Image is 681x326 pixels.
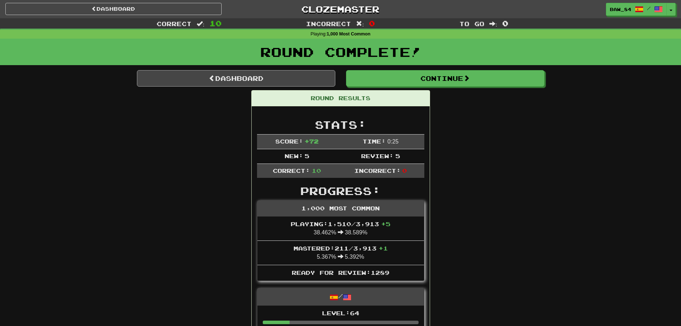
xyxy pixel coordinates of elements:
a: baw_84 / [606,3,667,16]
span: / [647,6,651,11]
span: Ready for Review: 1289 [292,269,389,276]
span: Review: [361,152,394,159]
span: 0 [369,19,375,28]
span: baw_84 [610,6,631,13]
a: Dashboard [5,3,222,15]
span: : [356,21,364,27]
span: + 5 [381,220,390,227]
h2: Stats: [257,119,424,131]
span: To go [459,20,484,27]
strong: 1,000 Most Common [327,31,370,37]
button: Continue [346,70,544,87]
span: Time: [362,138,386,145]
span: + 72 [305,138,319,145]
span: : [489,21,497,27]
span: Incorrect: [354,167,401,174]
span: Incorrect [306,20,351,27]
li: 38.462% 38.589% [257,216,424,241]
span: 0 : 25 [388,138,399,145]
div: / [257,288,424,305]
a: Dashboard [137,70,335,87]
span: Score: [275,138,303,145]
div: Round Results [252,91,430,106]
li: 5.367% 5.392% [257,240,424,265]
span: 0 [502,19,508,28]
span: 10 [209,19,222,28]
span: 10 [312,167,321,174]
span: Level: 64 [322,310,359,316]
span: Playing: 1,510 / 3,913 [291,220,390,227]
span: Correct [157,20,192,27]
h2: Progress: [257,185,424,197]
span: 0 [402,167,407,174]
span: + 1 [379,245,388,252]
span: New: [285,152,303,159]
span: Correct: [273,167,310,174]
div: 1,000 Most Common [257,201,424,216]
span: Mastered: 211 / 3,913 [293,245,388,252]
h1: Round Complete! [3,45,678,59]
span: : [197,21,204,27]
span: 5 [305,152,309,159]
a: Clozemaster [232,3,449,15]
span: 5 [395,152,400,159]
